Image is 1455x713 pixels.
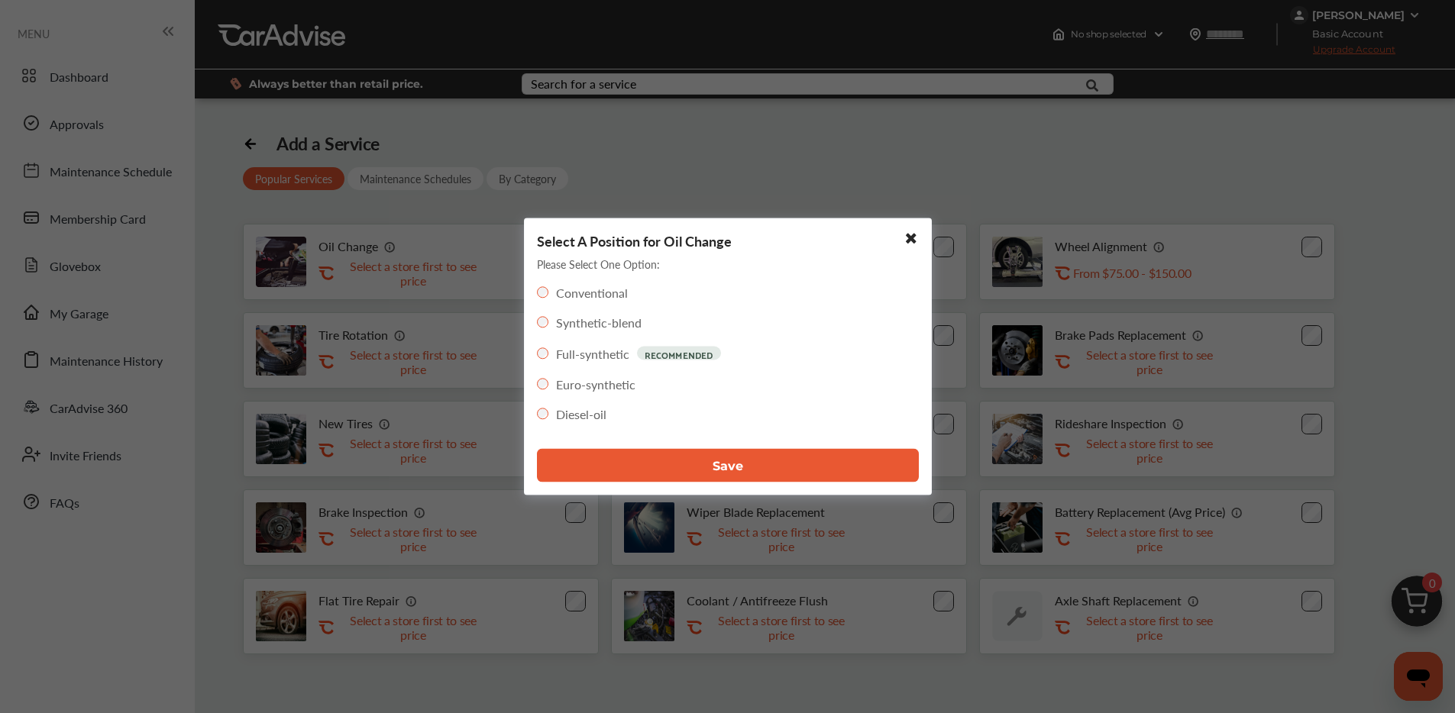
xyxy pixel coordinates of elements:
[556,314,642,331] label: Synthetic-blend
[537,256,660,272] p: Please Select One Option:
[556,284,628,302] label: Conventional
[637,347,721,360] p: RECOMMENDED
[556,344,629,362] label: Full-synthetic
[537,449,919,482] button: Save
[556,376,635,393] label: Euro-synthetic
[713,458,743,473] span: Save
[556,405,606,423] label: Diesel-oil
[537,231,732,250] p: Select A Position for Oil Change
